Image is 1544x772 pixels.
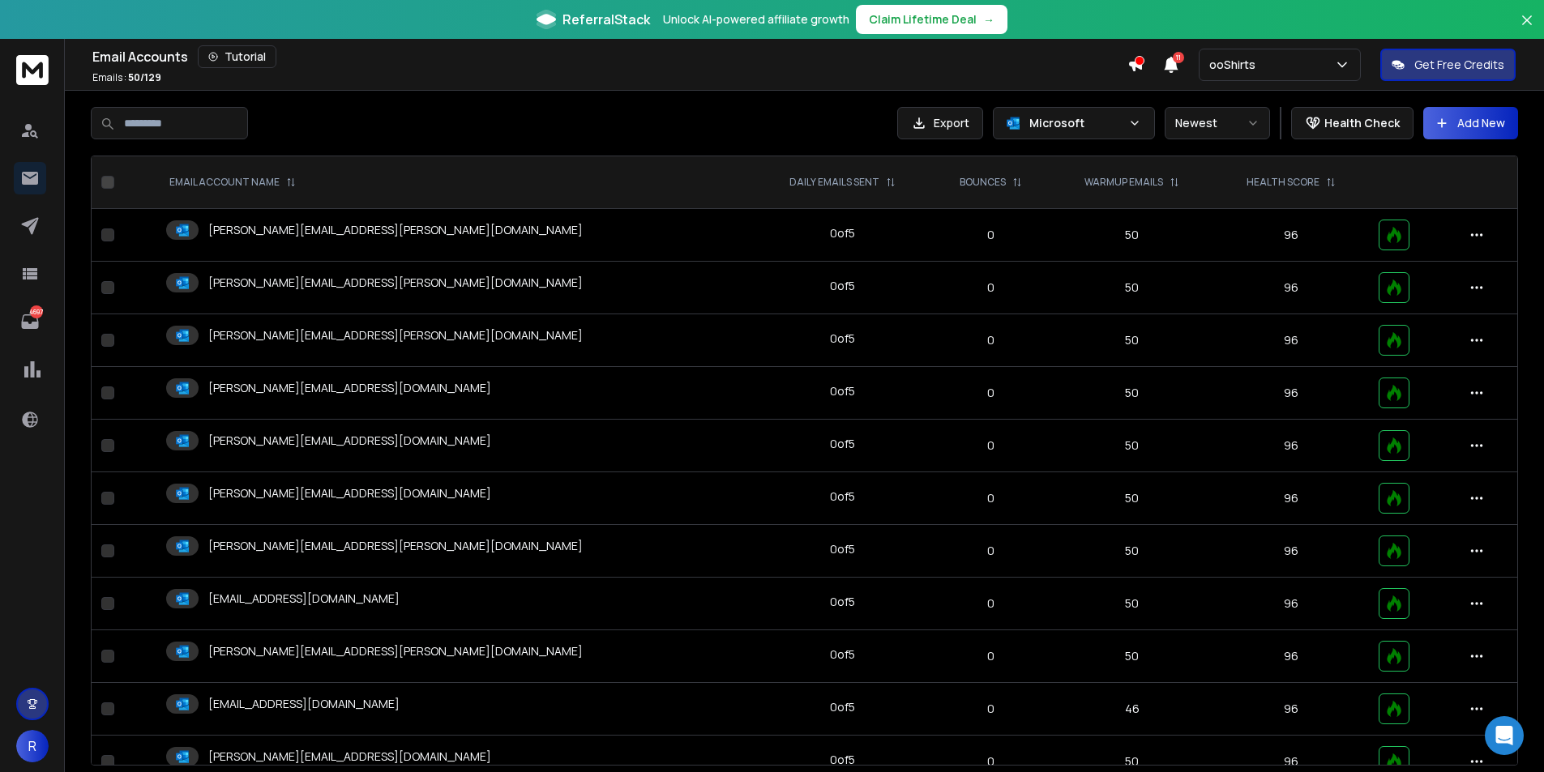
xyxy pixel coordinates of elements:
td: 50 [1050,420,1213,472]
p: Microsoft [1029,115,1122,131]
p: 0 [941,543,1041,559]
p: 0 [941,385,1041,401]
td: 96 [1213,578,1369,630]
p: [PERSON_NAME][EMAIL_ADDRESS][PERSON_NAME][DOMAIN_NAME] [208,643,583,659]
div: 0 of 5 [830,594,855,610]
p: BOUNCES [960,176,1006,189]
span: 11 [1173,52,1184,63]
div: 0 of 5 [830,225,855,241]
p: [EMAIL_ADDRESS][DOMAIN_NAME] [208,696,400,712]
p: 0 [941,227,1041,243]
p: [PERSON_NAME][EMAIL_ADDRESS][DOMAIN_NAME] [208,485,491,501]
button: Tutorial [198,45,276,68]
div: 0 of 5 [830,278,855,294]
td: 96 [1213,683,1369,736]
p: DAILY EMAILS SENT [789,176,879,189]
td: 50 [1050,472,1213,525]
p: 0 [941,701,1041,717]
button: Close banner [1516,10,1538,49]
span: → [983,11,994,28]
p: Health Check [1324,115,1400,131]
td: 50 [1050,314,1213,367]
td: 96 [1213,630,1369,683]
td: 96 [1213,525,1369,578]
p: 4697 [30,305,43,318]
td: 46 [1050,683,1213,736]
button: Get Free Credits [1380,49,1516,81]
button: Newest [1165,107,1270,139]
td: 50 [1050,262,1213,314]
button: Health Check [1291,107,1414,139]
td: 50 [1050,525,1213,578]
td: 96 [1213,472,1369,525]
p: HEALTH SCORE [1247,176,1319,189]
div: 0 of 5 [830,541,855,557]
p: WARMUP EMAILS [1084,176,1163,189]
td: 96 [1213,314,1369,367]
td: 50 [1050,209,1213,262]
div: 0 of 5 [830,699,855,715]
p: [PERSON_NAME][EMAIL_ADDRESS][DOMAIN_NAME] [208,380,491,396]
td: 96 [1213,367,1369,420]
p: 0 [941,648,1041,664]
div: 0 of 5 [830,646,855,663]
button: R [16,730,49,762]
p: ooShirts [1209,57,1262,73]
td: 96 [1213,262,1369,314]
p: 0 [941,753,1041,770]
p: [PERSON_NAME][EMAIL_ADDRESS][PERSON_NAME][DOMAIN_NAME] [208,222,583,238]
div: 0 of 5 [830,488,855,505]
div: 0 of 5 [830,331,855,347]
p: 0 [941,490,1041,506]
div: 0 of 5 [830,436,855,452]
p: Get Free Credits [1414,57,1504,73]
p: [PERSON_NAME][EMAIL_ADDRESS][DOMAIN_NAME] [208,749,491,765]
td: 50 [1050,367,1213,420]
p: [PERSON_NAME][EMAIL_ADDRESS][PERSON_NAME][DOMAIN_NAME] [208,275,583,291]
div: 0 of 5 [830,383,855,399]
button: Export [897,107,983,139]
p: 0 [941,437,1041,454]
span: 50 / 129 [128,70,161,84]
p: Emails : [92,71,161,84]
td: 50 [1050,578,1213,630]
p: Unlock AI-powered affiliate growth [663,11,849,28]
td: 96 [1213,209,1369,262]
p: [PERSON_NAME][EMAIL_ADDRESS][PERSON_NAME][DOMAIN_NAME] [208,538,583,554]
p: 0 [941,595,1041,612]
p: 0 [941,279,1041,296]
td: 50 [1050,630,1213,683]
a: 4697 [14,305,46,338]
button: Claim Lifetime Deal→ [856,5,1007,34]
div: EMAIL ACCOUNT NAME [169,176,296,189]
div: Open Intercom Messenger [1485,716,1524,755]
div: 0 of 5 [830,752,855,768]
button: Add New [1423,107,1518,139]
p: [PERSON_NAME][EMAIL_ADDRESS][PERSON_NAME][DOMAIN_NAME] [208,327,583,343]
p: [PERSON_NAME][EMAIL_ADDRESS][DOMAIN_NAME] [208,433,491,449]
div: Email Accounts [92,45,1127,68]
td: 96 [1213,420,1369,472]
span: ReferralStack [562,10,650,29]
p: 0 [941,332,1041,348]
p: [EMAIL_ADDRESS][DOMAIN_NAME] [208,591,400,607]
